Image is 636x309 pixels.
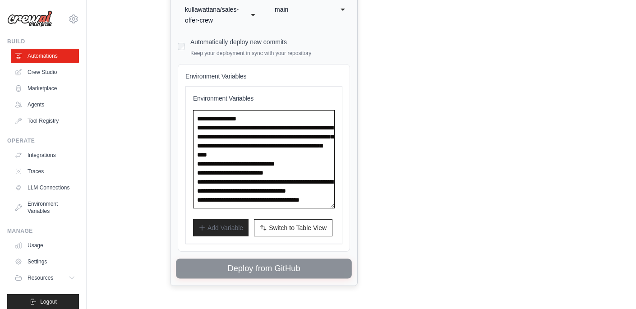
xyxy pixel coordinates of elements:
[11,271,79,285] button: Resources
[185,72,342,81] h4: Environment Variables
[11,254,79,269] a: Settings
[11,49,79,63] a: Automations
[185,4,235,26] div: kullawattana/sales-offer-crew
[269,223,327,232] span: Switch to Table View
[193,219,249,236] button: Add Variable
[11,197,79,218] a: Environment Variables
[190,50,311,57] p: Keep your deployment in sync with your repository
[28,274,53,281] span: Resources
[275,4,325,15] div: main
[7,227,79,235] div: Manage
[254,219,332,236] button: Switch to Table View
[11,238,79,253] a: Usage
[11,81,79,96] a: Marketplace
[7,10,52,28] img: Logo
[176,259,352,279] button: Deploy from GitHub
[11,148,79,162] a: Integrations
[11,97,79,112] a: Agents
[190,38,287,46] label: Automatically deploy new commits
[11,164,79,179] a: Traces
[7,137,79,144] div: Operate
[11,114,79,128] a: Tool Registry
[7,38,79,45] div: Build
[193,94,335,103] h3: Environment Variables
[11,65,79,79] a: Crew Studio
[40,298,57,305] span: Logout
[11,180,79,195] a: LLM Connections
